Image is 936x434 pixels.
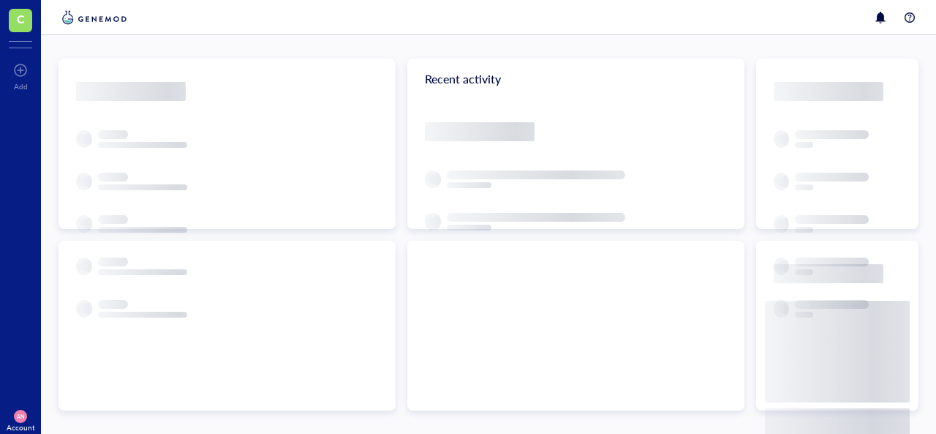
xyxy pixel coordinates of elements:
div: Recent activity [407,59,744,99]
span: C [17,10,25,28]
div: Add [14,82,28,91]
span: AN [17,414,25,420]
img: genemod-logo [58,9,130,26]
div: Account [7,423,35,432]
